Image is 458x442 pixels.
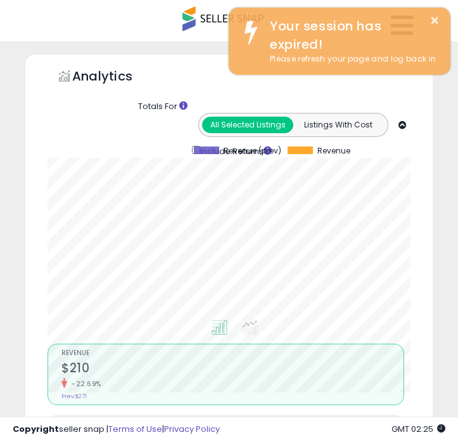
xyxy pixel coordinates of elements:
[391,423,445,435] span: 2025-08-18 02:25 GMT
[317,146,350,155] span: Revenue
[67,379,101,389] small: -22.69%
[164,423,220,435] a: Privacy Policy
[260,17,441,53] div: Your session has expired!
[13,424,220,436] div: seller snap | |
[13,423,59,435] strong: Copyright
[61,361,404,378] h2: $210
[61,350,404,357] span: Revenue
[224,146,281,155] span: Revenue (prev)
[429,13,440,29] button: ×
[260,53,441,65] div: Please refresh your page and log back in
[108,423,162,435] a: Terms of Use
[72,67,157,88] h5: Analytics
[61,393,87,400] small: Prev: $271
